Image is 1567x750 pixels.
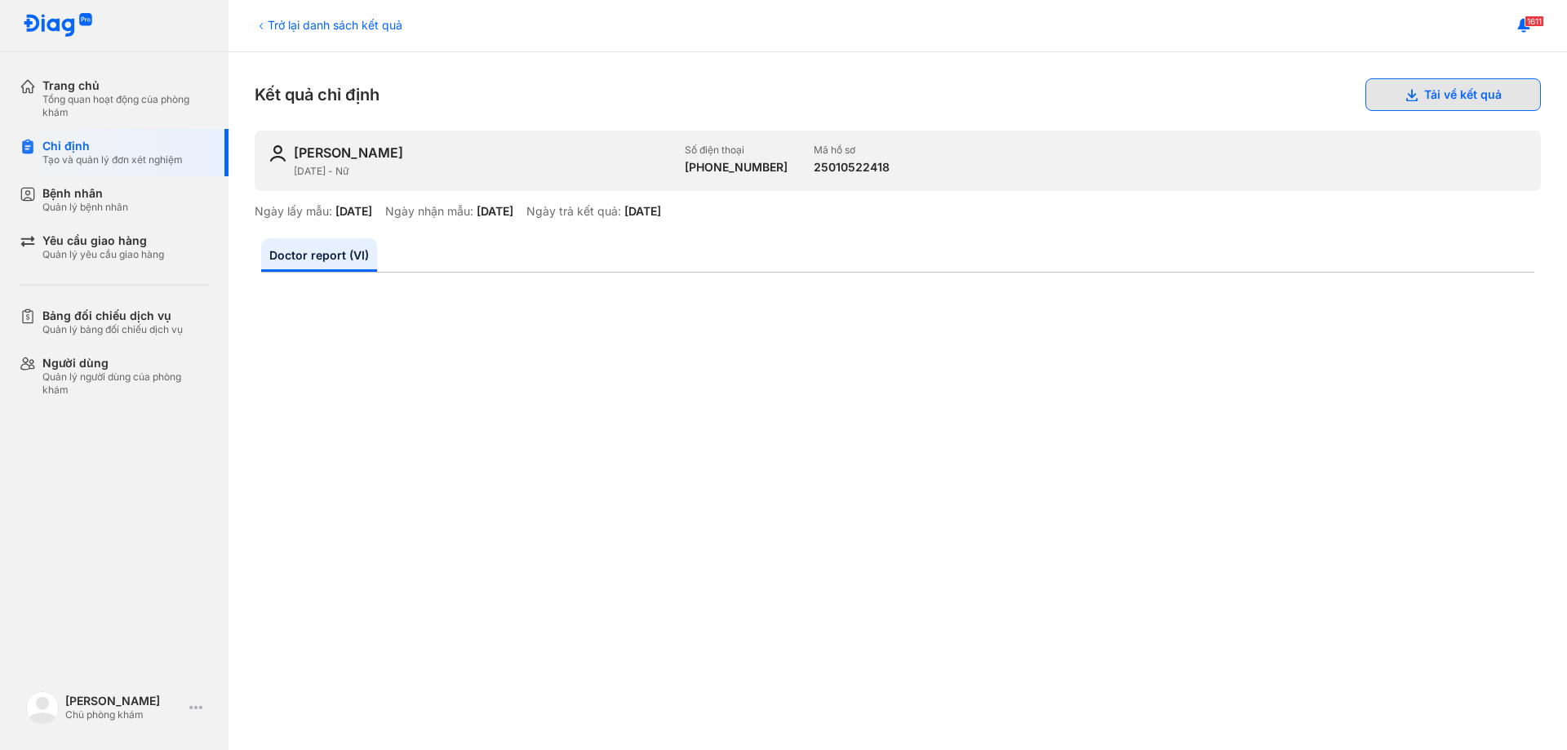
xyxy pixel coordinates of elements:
a: Doctor report (VI) [261,238,377,272]
div: [PERSON_NAME] [65,694,183,708]
div: Mã hồ sơ [814,144,890,157]
img: logo [23,13,93,38]
div: Số điện thoại [685,144,788,157]
div: Ngày trả kết quả: [526,204,621,219]
div: 25010522418 [814,160,890,175]
div: [DATE] [335,204,372,219]
div: Bệnh nhân [42,186,128,201]
div: Quản lý yêu cầu giao hàng [42,248,164,261]
span: 1611 [1525,16,1544,27]
div: [DATE] [624,204,661,219]
div: [PHONE_NUMBER] [685,160,788,175]
div: Yêu cầu giao hàng [42,233,164,248]
img: logo [26,691,59,724]
img: user-icon [268,144,287,163]
div: Quản lý bảng đối chiếu dịch vụ [42,323,183,336]
div: Ngày lấy mẫu: [255,204,332,219]
div: Quản lý người dùng của phòng khám [42,371,209,397]
div: Quản lý bệnh nhân [42,201,128,214]
div: Tạo và quản lý đơn xét nghiệm [42,153,183,166]
div: Chủ phòng khám [65,708,183,721]
div: Chỉ định [42,139,183,153]
div: [DATE] [477,204,513,219]
div: Người dùng [42,356,209,371]
div: [PERSON_NAME] [294,144,403,162]
div: Trang chủ [42,78,209,93]
div: Kết quả chỉ định [255,78,1541,111]
div: Tổng quan hoạt động của phòng khám [42,93,209,119]
div: [DATE] - Nữ [294,165,672,178]
div: Ngày nhận mẫu: [385,204,473,219]
div: Trở lại danh sách kết quả [255,16,402,33]
button: Tải về kết quả [1365,78,1541,111]
div: Bảng đối chiếu dịch vụ [42,308,183,323]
